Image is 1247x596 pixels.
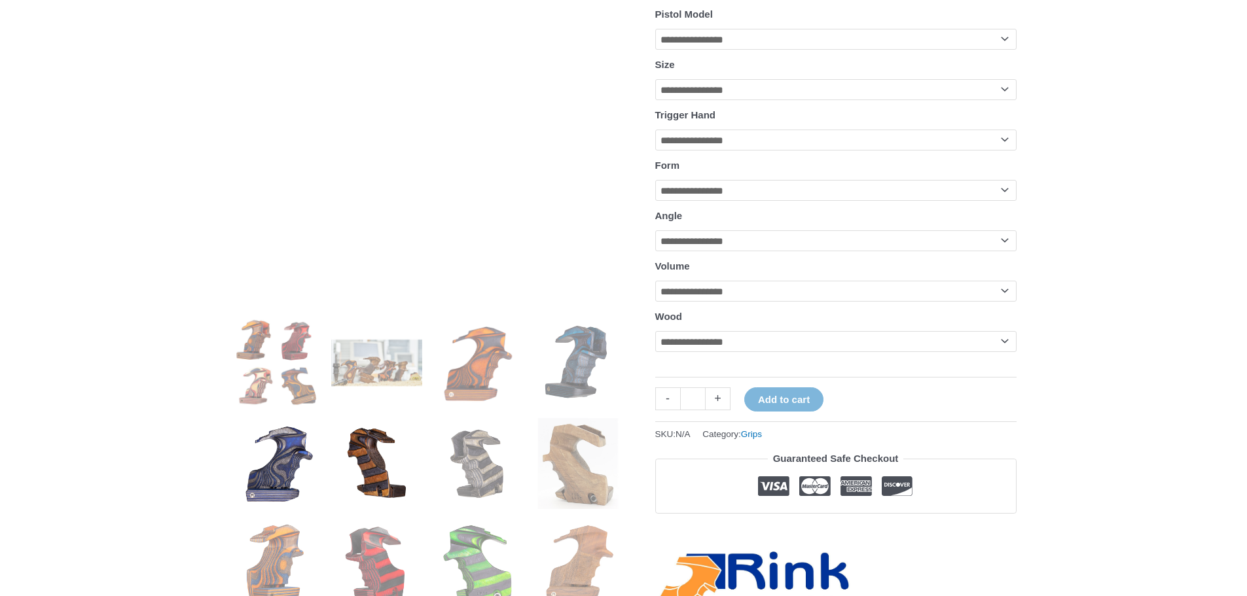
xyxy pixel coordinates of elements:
[706,387,731,410] a: +
[655,260,690,272] label: Volume
[533,317,624,408] img: Rink Air Pistol Grip - Image 4
[680,387,706,410] input: Product quantity
[432,418,523,509] img: Rink Air Pistol Grip - Image 7
[655,9,713,20] label: Pistol Model
[655,109,716,120] label: Trigger Hand
[231,317,322,408] img: Rink Air Pistol Grip
[331,418,422,509] img: Rink Air Pistol Grip - Image 6
[676,429,691,439] span: N/A
[655,210,683,221] label: Angle
[655,387,680,410] a: -
[741,429,762,439] a: Grips
[655,426,691,442] span: SKU:
[655,160,680,171] label: Form
[231,418,322,509] img: Rink Air Pistol Grip - Image 5
[331,317,422,408] img: Rink Air Pistol Grip - Image 2
[533,418,624,509] img: Rink Air Pistol Grip - Image 8
[744,387,823,412] button: Add to cart
[768,449,904,468] legend: Guaranteed Safe Checkout
[655,523,1017,539] iframe: Customer reviews powered by Trustpilot
[655,311,682,322] label: Wood
[702,426,762,442] span: Category:
[655,59,675,70] label: Size
[432,317,523,408] img: Rink Air Pistol Grip - Image 3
